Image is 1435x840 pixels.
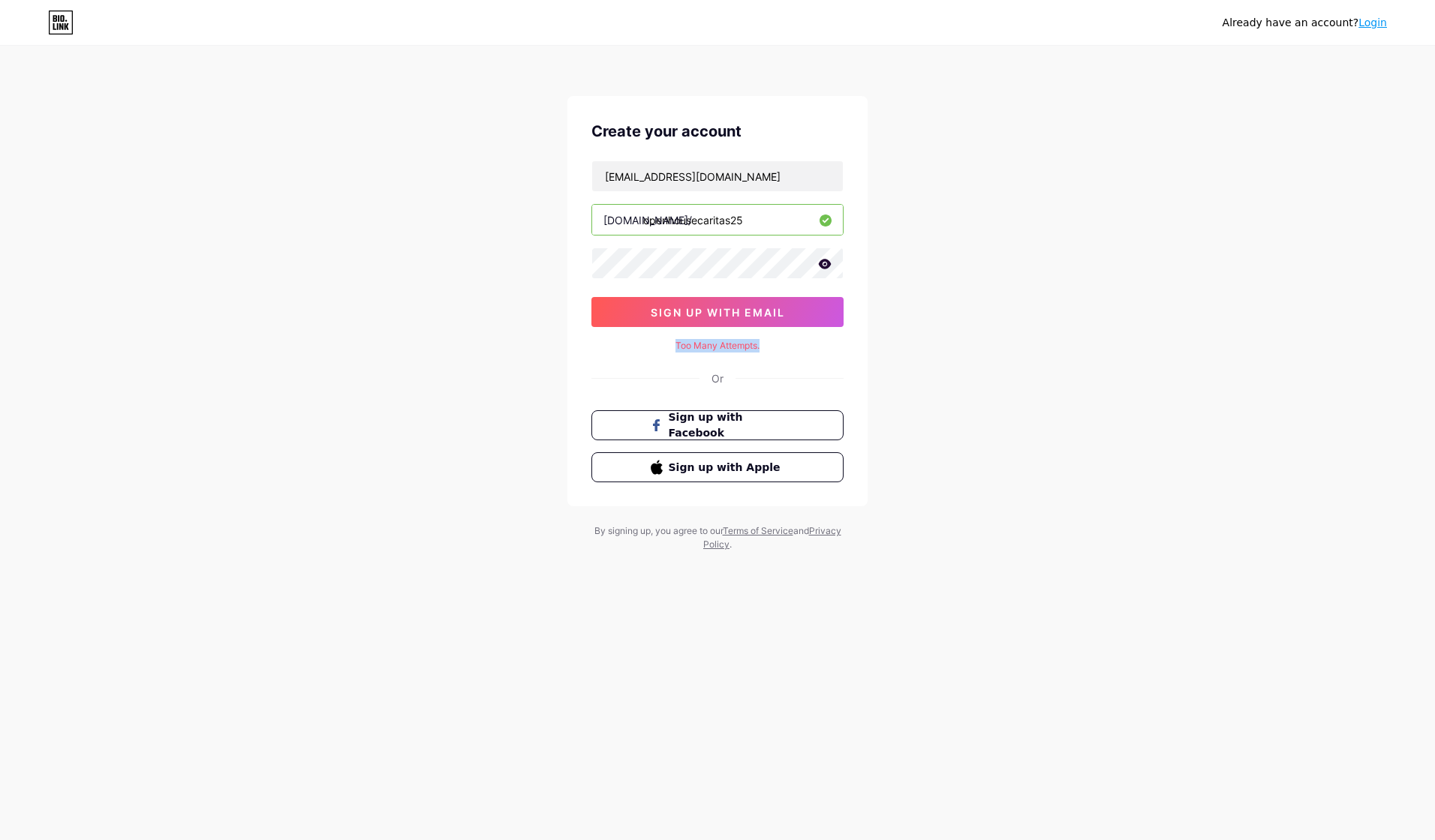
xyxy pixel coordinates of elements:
div: Already have an account? [1223,15,1387,31]
div: Create your account [591,120,844,142]
button: sign up with email [591,297,844,327]
div: Too Many Attempts. [591,339,844,352]
span: sign up with email [651,306,785,319]
div: By signing up, you agree to our and . [590,524,845,551]
div: [DOMAIN_NAME]/ [603,212,692,228]
input: username [592,205,843,235]
a: Login [1358,16,1387,28]
a: Terms of Service [723,525,793,536]
span: Sign up with Facebook [669,409,785,441]
span: Sign up with Apple [669,460,785,475]
button: Sign up with Facebook [591,410,844,440]
button: Sign up with Apple [591,452,844,482]
input: Email [592,161,843,191]
div: Or [711,370,724,386]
